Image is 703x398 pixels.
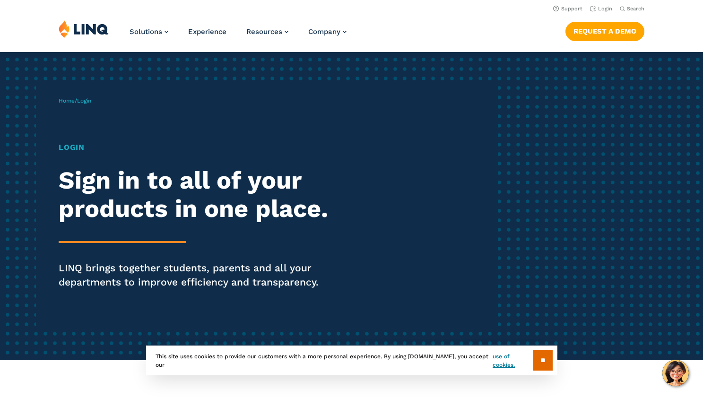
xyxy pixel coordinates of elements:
[308,27,347,36] a: Company
[493,352,533,369] a: use of cookies.
[246,27,282,36] span: Resources
[59,166,330,223] h2: Sign in to all of your products in one place.
[77,97,91,104] span: Login
[565,22,644,41] a: Request a Demo
[246,27,288,36] a: Resources
[130,20,347,51] nav: Primary Navigation
[620,5,644,12] button: Open Search Bar
[59,261,330,289] p: LINQ brings together students, parents and all your departments to improve efficiency and transpa...
[59,97,75,104] a: Home
[627,6,644,12] span: Search
[59,97,91,104] span: /
[565,20,644,41] nav: Button Navigation
[590,6,612,12] a: Login
[59,20,109,38] img: LINQ | K‑12 Software
[130,27,168,36] a: Solutions
[308,27,340,36] span: Company
[188,27,226,36] a: Experience
[59,142,330,153] h1: Login
[146,346,557,375] div: This site uses cookies to provide our customers with a more personal experience. By using [DOMAIN...
[662,360,689,386] button: Hello, have a question? Let’s chat.
[553,6,582,12] a: Support
[130,27,162,36] span: Solutions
